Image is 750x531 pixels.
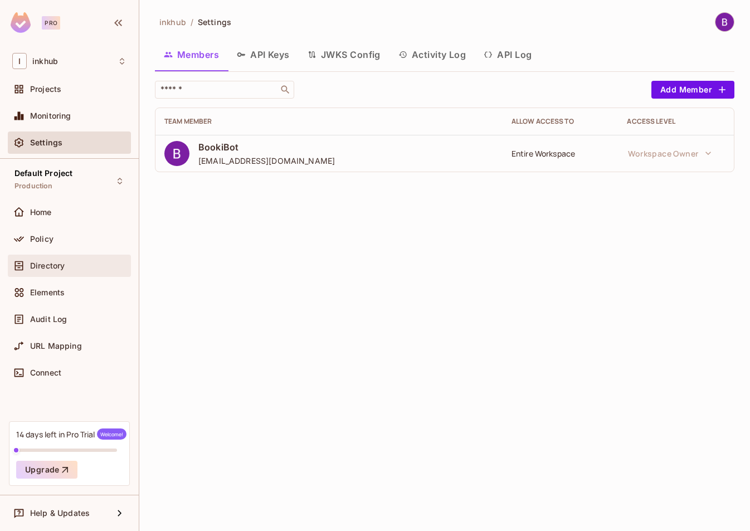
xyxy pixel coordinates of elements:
[389,41,475,69] button: Activity Log
[14,169,72,178] span: Default Project
[11,12,31,33] img: SReyMgAAAABJRU5ErkJggg==
[16,461,77,479] button: Upgrade
[30,111,71,120] span: Monitoring
[228,41,299,69] button: API Keys
[30,342,82,350] span: URL Mapping
[715,13,734,31] img: BookiBot
[198,17,231,27] span: Settings
[30,138,62,147] span: Settings
[16,428,126,440] div: 14 days left in Pro Trial
[191,17,193,27] li: /
[30,288,65,297] span: Elements
[14,182,53,191] span: Production
[97,428,126,440] span: Welcome!
[627,117,725,126] div: Access Level
[30,368,61,377] span: Connect
[30,261,65,270] span: Directory
[164,117,494,126] div: Team Member
[622,142,717,164] button: Workspace Owner
[30,509,90,518] span: Help & Updates
[30,315,67,324] span: Audit Log
[475,41,540,69] button: API Log
[198,155,335,166] span: [EMAIL_ADDRESS][DOMAIN_NAME]
[155,41,228,69] button: Members
[299,41,389,69] button: JWKS Config
[30,235,53,243] span: Policy
[32,57,58,66] span: Workspace: inkhub
[651,81,734,99] button: Add Member
[512,117,610,126] div: Allow Access to
[164,141,189,166] img: ACg8ocJtmqllEkFR8MkQkQ38lX9zaLJhpRBl2ZxoDApkXcAnAqf4LQ=s96-c
[30,85,61,94] span: Projects
[159,17,186,27] span: inkhub
[512,148,610,159] div: Entire Workspace
[30,208,52,217] span: Home
[42,16,60,30] div: Pro
[12,53,27,69] span: I
[198,141,335,153] span: BookiBot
